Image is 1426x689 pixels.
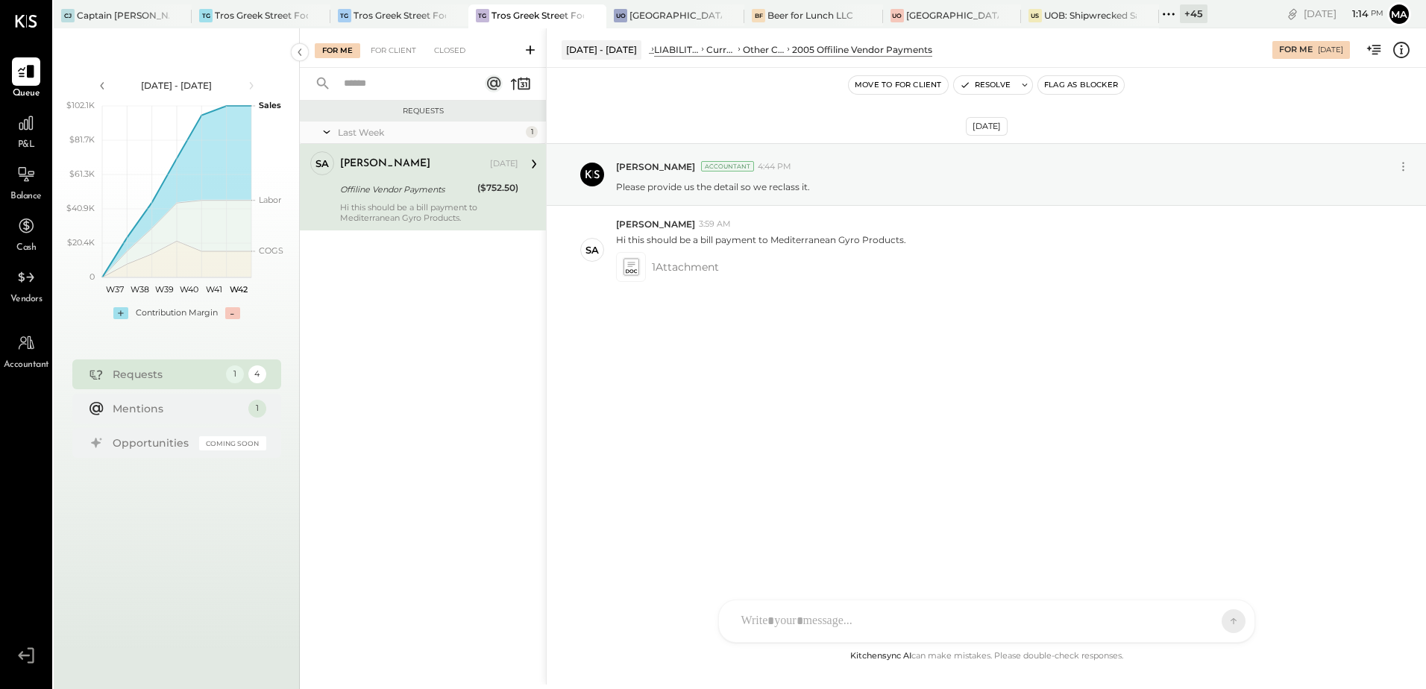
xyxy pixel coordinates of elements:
[113,435,192,450] div: Opportunities
[652,252,719,282] span: 1 Attachment
[562,40,641,59] div: [DATE] - [DATE]
[105,284,123,295] text: W37
[259,245,283,256] text: COGS
[1279,44,1313,56] div: For Me
[699,218,731,230] span: 3:59 AM
[1028,9,1042,22] div: US
[340,157,430,172] div: [PERSON_NAME]
[1304,7,1383,21] div: [DATE]
[954,76,1017,94] button: Resolve
[849,76,948,94] button: Move to for client
[340,182,473,197] div: Offiline Vendor Payments
[585,243,599,257] div: SA
[1,57,51,101] a: Queue
[706,43,736,56] div: Current Liabilities
[61,9,75,22] div: CJ
[248,400,266,418] div: 1
[89,271,95,282] text: 0
[113,307,128,319] div: +
[215,9,307,22] div: Tros Greek Street Food - [GEOGRAPHIC_DATA]
[1044,9,1137,22] div: UOB: Shipwrecked Sacramento
[67,237,95,248] text: $20.4K
[758,161,791,173] span: 4:44 PM
[363,43,424,58] div: For Client
[13,87,40,101] span: Queue
[315,43,360,58] div: For Me
[701,161,754,172] div: Accountant
[616,160,695,173] span: [PERSON_NAME]
[113,401,241,416] div: Mentions
[654,43,698,56] div: LIABILITIES AND EQUITY
[1,263,51,306] a: Vendors
[614,9,627,22] div: Uo
[226,365,244,383] div: 1
[18,139,35,152] span: P&L
[1,212,51,255] a: Cash
[966,117,1008,136] div: [DATE]
[752,9,765,22] div: Bf
[767,9,853,22] div: Beer for Lunch LLC
[69,134,95,145] text: $81.7K
[792,43,932,56] div: 2005 Offiline Vendor Payments
[1318,45,1343,55] div: [DATE]
[616,180,810,193] p: Please provide us the detail so we reclass it.
[1,160,51,204] a: Balance
[248,365,266,383] div: 4
[130,284,148,295] text: W38
[1387,2,1411,26] button: Ma
[1038,76,1124,94] button: Flag as Blocker
[491,9,584,22] div: Tros Greek Street Food - [PERSON_NAME]
[891,9,904,22] div: Uo
[10,190,42,204] span: Balance
[66,100,95,110] text: $102.1K
[477,180,518,195] div: ($752.50)
[16,242,36,255] span: Cash
[66,203,95,213] text: $40.9K
[616,233,906,246] p: Hi this should be a bill payment to Mediterranean Gyro Products.
[338,126,522,139] div: Last Week
[526,126,538,138] div: 1
[10,293,43,306] span: Vendors
[225,307,240,319] div: -
[259,100,281,110] text: Sales
[616,218,695,230] span: [PERSON_NAME]
[315,157,329,171] div: SA
[906,9,999,22] div: [GEOGRAPHIC_DATA]
[199,9,213,22] div: TG
[490,158,518,170] div: [DATE]
[199,436,266,450] div: Coming Soon
[338,9,351,22] div: TG
[1285,6,1300,22] div: copy link
[136,307,218,319] div: Contribution Margin
[340,202,518,223] div: Hi this should be a bill payment to Mediterranean Gyro Products.
[427,43,473,58] div: Closed
[4,359,49,372] span: Accountant
[629,9,722,22] div: [GEOGRAPHIC_DATA][US_STATE]
[113,79,240,92] div: [DATE] - [DATE]
[1,109,51,152] a: P&L
[77,9,169,22] div: Captain [PERSON_NAME]'s Eufaula
[476,9,489,22] div: TG
[1180,4,1207,23] div: + 45
[743,43,785,56] div: Other Current Liabilities
[113,367,219,382] div: Requests
[69,169,95,179] text: $61.3K
[154,284,173,295] text: W39
[259,195,281,205] text: Labor
[307,106,538,116] div: Requests
[230,284,248,295] text: W42
[354,9,446,22] div: Tros Greek Street Food - [GEOGRAPHIC_DATA]
[206,284,222,295] text: W41
[180,284,198,295] text: W40
[1,329,51,372] a: Accountant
